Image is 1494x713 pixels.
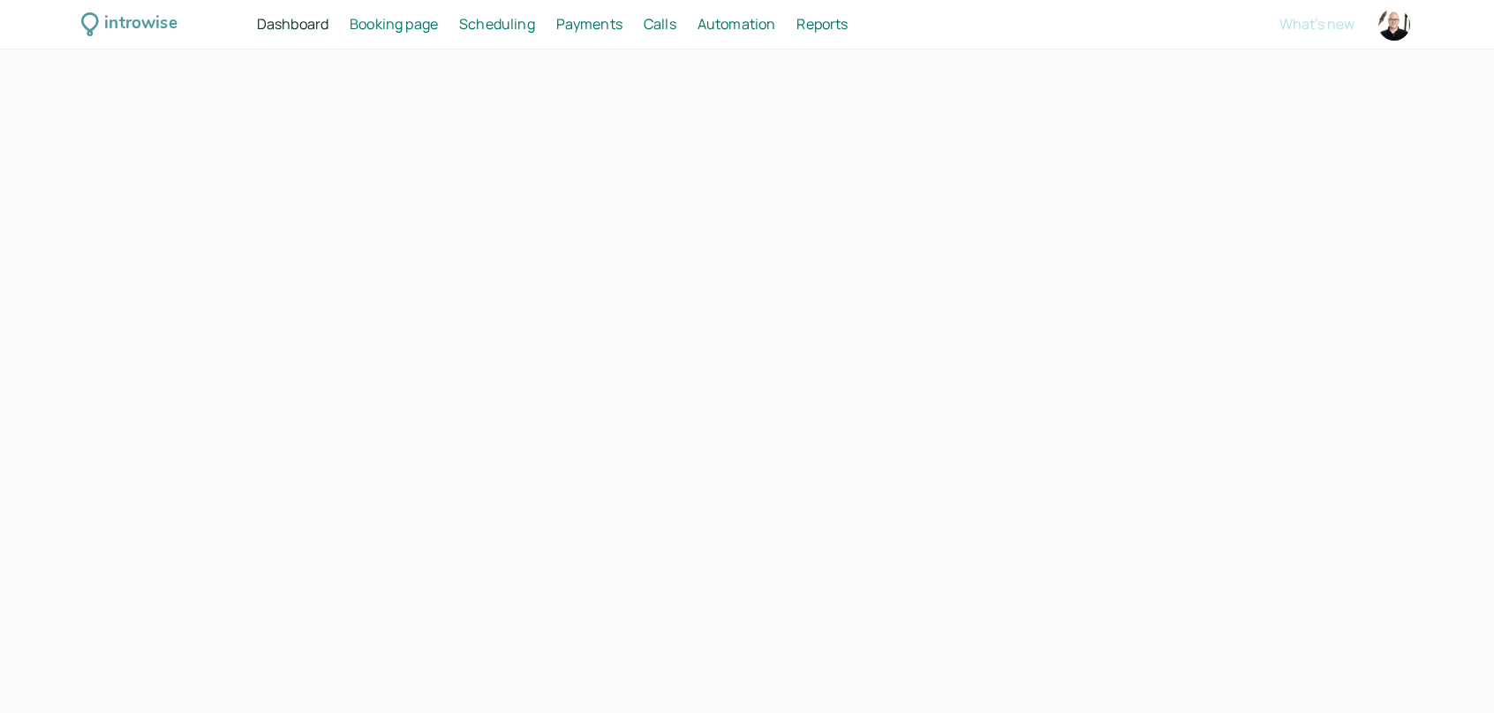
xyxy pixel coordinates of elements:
a: Scheduling [459,13,535,36]
a: introwise [81,11,177,38]
span: Automation [698,14,776,34]
a: Booking page [350,13,438,36]
div: introwise [104,11,177,38]
a: Payments [556,13,622,36]
a: Calls [644,13,676,36]
a: Account [1376,6,1413,43]
a: Automation [698,13,776,36]
span: Reports [796,14,848,34]
span: Payments [556,14,622,34]
button: What's new [1279,16,1354,32]
a: Dashboard [257,13,328,36]
span: Booking page [350,14,438,34]
span: Scheduling [459,14,535,34]
span: What's new [1279,14,1354,34]
a: Reports [796,13,848,36]
iframe: Chat Widget [1406,628,1494,713]
span: Calls [644,14,676,34]
span: Dashboard [257,14,328,34]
